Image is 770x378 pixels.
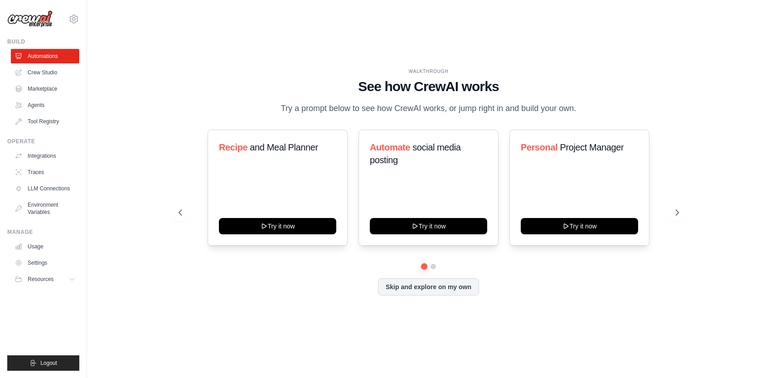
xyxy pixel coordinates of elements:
[370,142,410,152] span: Automate
[7,38,79,45] div: Build
[11,272,79,286] button: Resources
[7,228,79,236] div: Manage
[11,256,79,270] a: Settings
[370,142,461,165] span: social media posting
[7,10,53,28] img: Logo
[179,78,679,95] h1: See how CrewAI works
[7,138,79,145] div: Operate
[11,65,79,80] a: Crew Studio
[560,142,624,152] span: Project Manager
[11,149,79,163] a: Integrations
[521,218,638,234] button: Try it now
[378,278,479,296] button: Skip and explore on my own
[179,68,679,75] div: WALKTHROUGH
[11,239,79,254] a: Usage
[7,355,79,371] button: Logout
[11,181,79,196] a: LLM Connections
[11,114,79,129] a: Tool Registry
[219,142,247,152] span: Recipe
[11,49,79,63] a: Automations
[250,142,318,152] span: and Meal Planner
[40,359,57,367] span: Logout
[370,218,487,234] button: Try it now
[11,98,79,112] a: Agents
[276,102,581,115] p: Try a prompt below to see how CrewAI works, or jump right in and build your own.
[219,218,336,234] button: Try it now
[11,198,79,219] a: Environment Variables
[11,165,79,179] a: Traces
[521,142,557,152] span: Personal
[28,276,53,283] span: Resources
[11,82,79,96] a: Marketplace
